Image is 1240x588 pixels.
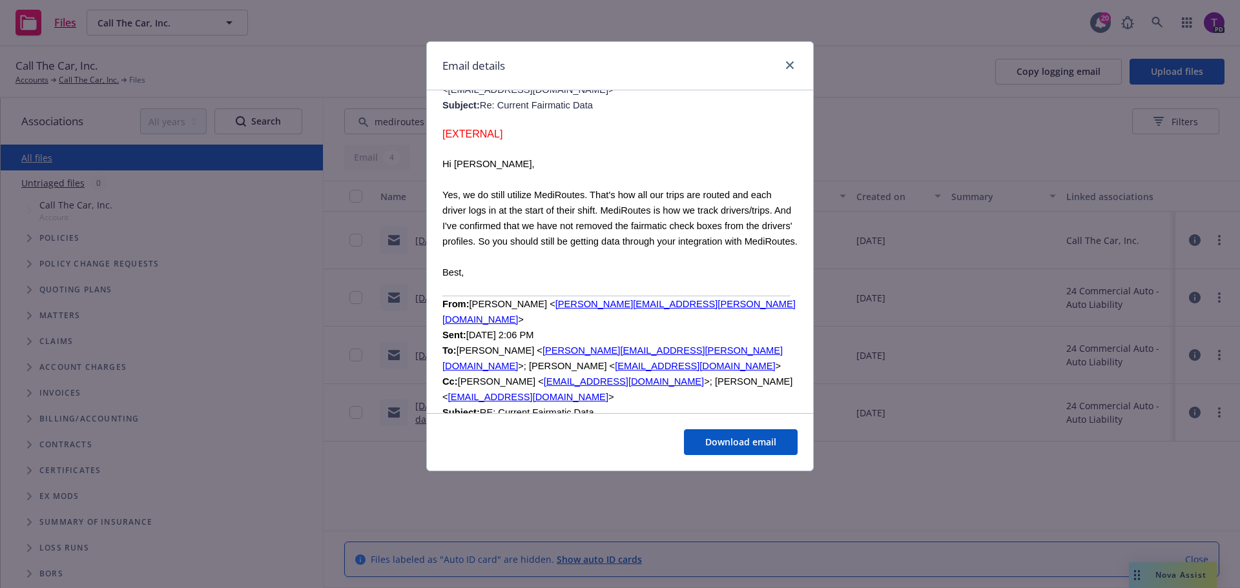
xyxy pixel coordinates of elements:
b: Subject: [442,407,480,418]
a: [EMAIL_ADDRESS][DOMAIN_NAME] [615,361,775,371]
span: [EXTERNAL] [442,128,502,139]
span: Best, [442,267,464,278]
a: [EMAIL_ADDRESS][DOMAIN_NAME] [544,376,704,387]
a: close [782,57,798,73]
b: To: [442,345,457,356]
span: [PERSON_NAME] < > [DATE] 2:06 PM [PERSON_NAME] < >; [PERSON_NAME] < > [PERSON_NAME] < >; [PERSON_... [442,299,796,418]
button: Download email [684,429,798,455]
span: Download email [705,436,776,448]
span: Yes, we do still utilize MediRoutes. That's how all our trips are routed and each driver logs in ... [442,190,798,247]
h1: Email details [442,57,505,74]
a: [EMAIL_ADDRESS][DOMAIN_NAME] [448,392,608,402]
span: From: [442,299,470,309]
b: Cc: [442,376,458,387]
b: Subject: [442,100,480,110]
a: [PERSON_NAME][EMAIL_ADDRESS][PERSON_NAME][DOMAIN_NAME] [442,299,796,325]
a: [PERSON_NAME][EMAIL_ADDRESS][PERSON_NAME][DOMAIN_NAME] [442,345,783,371]
span: Hi [PERSON_NAME], [442,159,535,169]
b: Sent: [442,330,466,340]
